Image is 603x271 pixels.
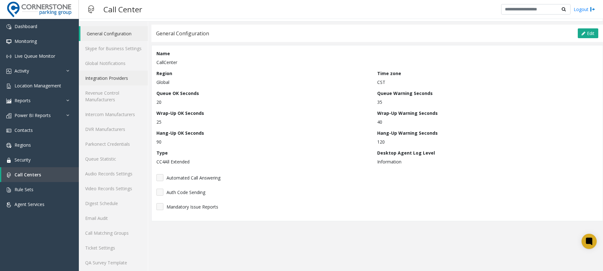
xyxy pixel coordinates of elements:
span: Monitoring [15,38,37,44]
span: Security [15,157,31,163]
p: CST [377,79,595,85]
img: 'icon' [6,54,11,59]
a: Integration Providers [79,71,148,85]
span: Call Centers [15,172,41,178]
p: CallCenter [156,59,595,66]
span: Location Management [15,83,61,89]
label: Name [156,50,170,57]
span: Agent Services [15,201,44,207]
span: Contacts [15,127,33,133]
button: Edit [578,28,598,38]
img: 'icon' [6,202,11,207]
a: Call Matching Groups [79,226,148,240]
a: Parkonect Credentials [79,137,148,151]
h3: Call Center [100,2,145,17]
span: Mandatory Issue Reports [167,203,218,210]
span: Automated Call Answering [167,174,220,181]
img: 'icon' [6,158,11,163]
p: CC4All Extended [156,158,374,165]
label: Region [156,70,172,77]
span: Dashboard [15,23,37,29]
img: 'icon' [6,39,11,44]
a: Email Audit [79,211,148,226]
span: Reports [15,97,31,103]
img: 'icon' [6,173,11,178]
p: 20 [156,99,374,105]
a: Digest Schedule [79,196,148,211]
span: Edit [587,30,594,36]
img: 'icon' [6,84,11,89]
img: 'icon' [6,69,11,74]
img: 'icon' [6,187,11,192]
a: Global Notifications [79,56,148,71]
label: Queue Warning Seconds [377,90,433,97]
label: Desktop Agent Log Level [377,150,435,156]
a: Call Centers [1,167,79,182]
a: Intercom Manufacturers [79,107,148,122]
span: Regions [15,142,31,148]
span: Power BI Reports [15,112,51,118]
a: Skype for Business Settings [79,41,148,56]
label: Wrap-Up OK Seconds [156,110,204,116]
p: Information [377,158,595,165]
img: 'icon' [6,24,11,29]
img: 'icon' [6,128,11,133]
span: Rule Sets [15,186,33,192]
p: Global [156,79,374,85]
a: Video Records Settings [79,181,148,196]
label: Wrap-Up Warning Seconds [377,110,438,116]
a: Revenue Control Manufacturers [79,85,148,107]
p: 40 [377,119,595,125]
span: Activity [15,68,29,74]
img: 'icon' [6,98,11,103]
p: 35 [377,99,595,105]
label: Queue OK Seconds [156,90,199,97]
label: Hang-Up OK Seconds [156,130,204,136]
span: Live Queue Monitor [15,53,55,59]
span: Auth Code Sending [167,189,205,196]
a: Ticket Settings [79,240,148,255]
a: General Configuration [80,26,148,41]
img: pageIcon [85,2,97,17]
a: DVR Manufacturers [79,122,148,137]
label: Time zone [377,70,401,77]
p: 25 [156,119,374,125]
img: 'icon' [6,113,11,118]
img: logout [590,6,595,13]
label: Type [156,150,168,156]
a: QA Survey Template [79,255,148,270]
label: Hang-Up Warning Seconds [377,130,438,136]
div: General Configuration [156,29,209,38]
a: Queue Statistic [79,151,148,166]
a: Audio Records Settings [79,166,148,181]
p: 120 [377,138,595,145]
p: 90 [156,138,374,145]
img: 'icon' [6,143,11,148]
a: Logout [574,6,595,13]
